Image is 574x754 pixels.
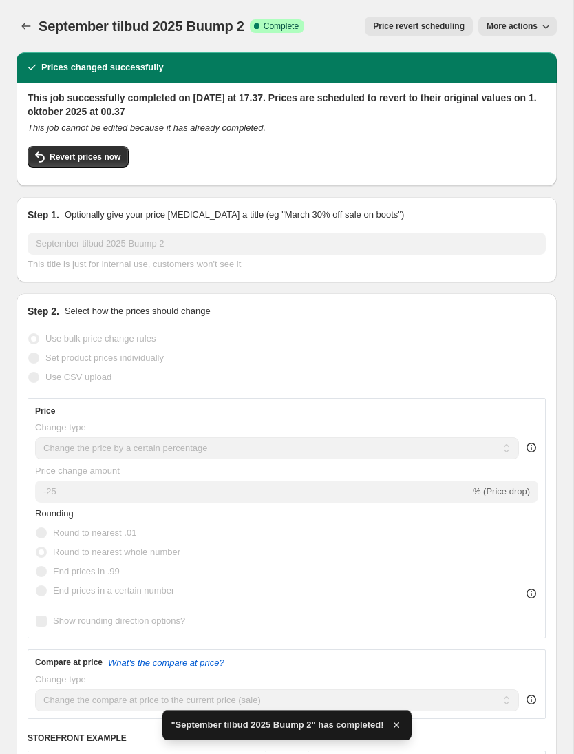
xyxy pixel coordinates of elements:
[28,733,546,744] h6: STOREFRONT EXAMPLE
[108,658,224,668] button: What's the compare at price?
[53,616,185,626] span: Show rounding direction options?
[53,585,174,596] span: End prices in a certain number
[53,566,120,576] span: End prices in .99
[45,372,111,382] span: Use CSV upload
[28,259,241,269] span: This title is just for internal use, customers won't see it
[39,19,244,34] span: September tilbud 2025 Buump 2
[373,21,465,32] span: Price revert scheduling
[28,91,546,118] h2: This job successfully completed on [DATE] at 17.37. Prices are scheduled to revert to their origi...
[28,208,59,222] h2: Step 1.
[35,508,74,519] span: Rounding
[35,657,103,668] h3: Compare at price
[28,304,59,318] h2: Step 2.
[17,17,36,36] button: Price change jobs
[171,718,383,732] span: "September tilbud 2025 Buump 2" has completed!
[65,208,404,222] p: Optionally give your price [MEDICAL_DATA] a title (eg "March 30% off sale on boots")
[35,465,120,476] span: Price change amount
[264,21,299,32] span: Complete
[35,422,86,432] span: Change type
[41,61,164,74] h2: Prices changed successfully
[50,151,120,163] span: Revert prices now
[45,333,156,344] span: Use bulk price change rules
[45,353,164,363] span: Set product prices individually
[524,693,538,706] div: help
[487,21,538,32] span: More actions
[473,486,530,496] span: % (Price drop)
[365,17,473,36] button: Price revert scheduling
[53,527,136,538] span: Round to nearest .01
[65,304,211,318] p: Select how the prices should change
[35,406,55,417] h3: Price
[28,233,546,255] input: 30% off holiday sale
[53,547,180,557] span: Round to nearest whole number
[28,146,129,168] button: Revert prices now
[35,674,86,684] span: Change type
[478,17,557,36] button: More actions
[524,441,538,454] div: help
[35,481,470,503] input: -15
[28,123,266,133] i: This job cannot be edited because it has already completed.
